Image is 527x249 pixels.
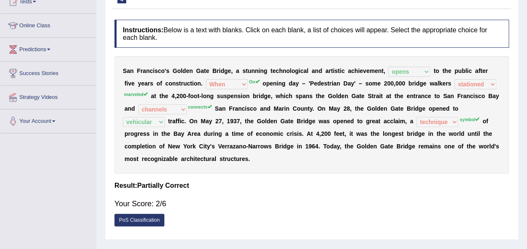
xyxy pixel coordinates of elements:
b: c [468,67,472,74]
b: w [275,93,280,99]
b: a [312,67,315,74]
b: o [481,93,485,99]
b: y [496,93,499,99]
b: d [416,80,420,87]
b: b [408,80,412,87]
sup: marveled [124,92,148,97]
b: r [415,93,418,99]
b: – [359,80,362,87]
b: c [286,93,289,99]
b: l [437,80,439,87]
b: n [260,67,264,74]
b: a [376,93,379,99]
b: c [424,93,428,99]
b: t [331,67,333,74]
b: t [159,93,161,99]
b: s [224,93,227,99]
b: e [186,67,190,74]
b: e [377,80,381,87]
b: n [336,80,340,87]
b: 2 [177,93,180,99]
a: Strategy Videos [0,86,96,106]
b: e [423,80,426,87]
b: – [302,80,305,87]
b: i [153,67,155,74]
b: c [470,93,473,99]
b: i [284,93,286,99]
b: a [492,93,496,99]
a: PoS Classification [114,214,164,226]
b: i [414,80,416,87]
b: G [328,93,332,99]
b: e [228,67,231,74]
b: S [123,67,127,74]
b: n [345,93,348,99]
b: a [463,93,466,99]
b: i [277,80,278,87]
b: r [446,80,448,87]
b: n [255,67,259,74]
b: g [282,80,286,87]
b: a [278,105,282,112]
b: t [338,67,340,74]
b: u [220,93,224,99]
b: r [217,67,219,74]
b: s [176,80,179,87]
b: s [475,93,478,99]
b: n [306,93,309,99]
b: t [204,67,206,74]
b: a [235,105,238,112]
b: n [251,67,255,74]
b: , [384,67,385,74]
b: 0 [179,93,183,99]
b: ' [165,67,166,74]
b: c [250,105,253,112]
b: ' [309,80,310,87]
b: i [258,67,260,74]
b: a [127,67,130,74]
b: o [190,93,194,99]
b: F [137,67,140,74]
b: a [143,67,146,74]
b: e [141,80,145,87]
b: o [194,93,197,99]
b: , [271,93,273,99]
b: 2 [384,80,387,87]
b: l [290,67,291,74]
b: F [457,93,461,99]
b: u [248,67,252,74]
b: a [447,93,450,99]
b: s [335,67,338,74]
b: i [358,67,360,74]
b: r [461,93,463,99]
b: s [448,80,451,87]
b: c [150,67,153,74]
b: a [144,80,148,87]
b: i [379,93,381,99]
b: h [354,67,358,74]
b: o [436,93,440,99]
b: f [188,93,190,99]
b: n [172,80,176,87]
b: r [256,93,258,99]
b: l [336,93,337,99]
b: n [246,93,250,99]
b: n [238,105,242,112]
b: e [231,93,234,99]
b: e [165,93,168,99]
b: r [329,67,331,74]
b: 0 [402,80,405,87]
b: . [201,80,202,87]
a: Predictions [0,38,96,59]
b: o [161,67,165,74]
b: a [125,105,128,112]
b: i [467,67,469,74]
b: S [443,93,447,99]
b: d [182,67,186,74]
b: n [197,80,201,87]
b: s [166,67,169,74]
b: i [340,67,341,74]
b: c [300,67,304,74]
b: c [478,93,481,99]
b: t [316,93,318,99]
